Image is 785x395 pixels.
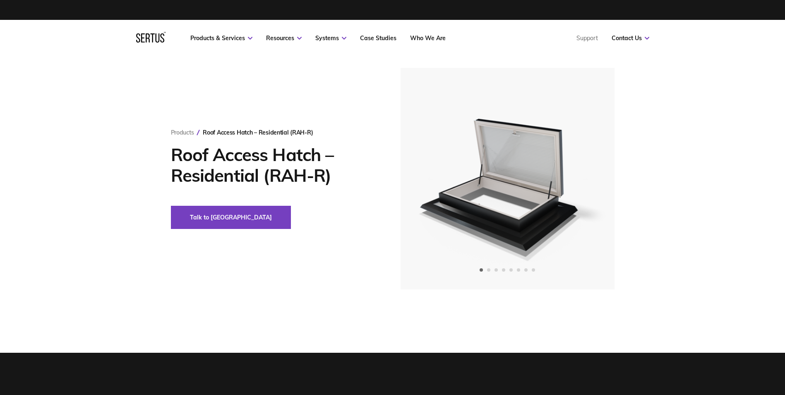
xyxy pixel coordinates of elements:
h1: Roof Access Hatch – Residential (RAH-R) [171,145,376,186]
a: Resources [266,34,302,42]
a: Products [171,129,194,136]
span: Go to slide 6 [517,268,520,272]
div: Next slide [575,169,595,189]
a: Case Studies [360,34,396,42]
span: Go to slide 2 [487,268,490,272]
div: Previous slide [420,169,440,189]
span: Go to slide 4 [502,268,505,272]
a: Products & Services [190,34,252,42]
span: Go to slide 8 [532,268,535,272]
span: Go to slide 5 [509,268,513,272]
span: Go to slide 7 [524,268,528,272]
a: Contact Us [612,34,649,42]
span: Go to slide 3 [495,268,498,272]
button: Talk to [GEOGRAPHIC_DATA] [171,206,291,229]
a: Support [576,34,598,42]
a: Who We Are [410,34,446,42]
a: Systems [315,34,346,42]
